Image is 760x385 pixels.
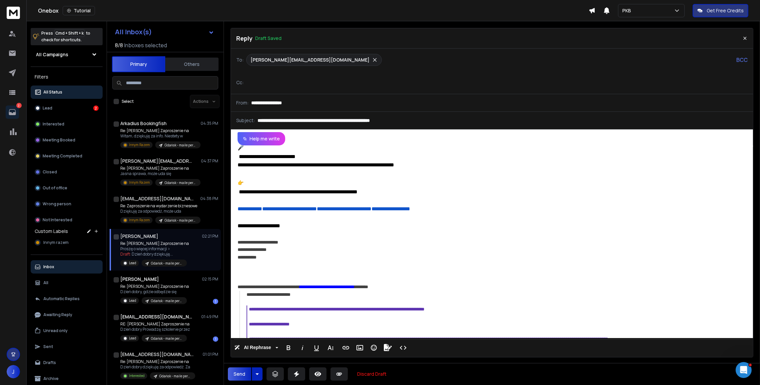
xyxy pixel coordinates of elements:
[120,166,200,171] p: Re: [PERSON_NAME] Zaproszenie na
[120,289,189,294] p: Dzień dobry, gdzie odbędzie się
[120,209,200,214] p: Dziękuję za odpowiedź, może uda
[31,356,103,369] button: Drafts
[622,7,634,14] p: PKB
[54,29,85,37] span: Cmd + Shift + k
[200,196,218,201] p: 04:38 PM
[31,181,103,195] button: Out of office
[31,197,103,211] button: Wrong person
[165,180,197,185] p: Gdańsk - maile personalne ownerzy
[43,296,80,301] p: Automatic Replies
[43,153,82,159] p: Meeting Completed
[236,57,244,63] p: To:
[129,373,145,378] p: Interested
[310,341,323,354] button: Underline (⌘U)
[129,298,136,303] p: Lead
[122,99,134,104] label: Select
[31,308,103,321] button: Awaiting Reply
[43,280,48,286] p: All
[31,213,103,227] button: Not Interested
[120,276,159,283] h1: [PERSON_NAME]
[120,233,158,240] h1: [PERSON_NAME]
[296,341,309,354] button: Italic (⌘I)
[120,364,195,370] p: Dzień dobry dziękuję za odpowiedź. Za
[43,90,62,95] p: All Status
[165,218,197,223] p: Gdańsk - maile personalne ownerzy
[201,121,218,126] p: 04:35 PM
[43,344,53,349] p: Sent
[31,260,103,274] button: Inbox
[41,30,90,43] p: Press to check for shortcuts.
[120,359,195,364] p: Re: [PERSON_NAME] Zaproszenie na
[43,169,57,175] p: Closed
[381,341,394,354] button: Signature
[120,284,189,289] p: Re: [PERSON_NAME] Zaproszenie na
[31,340,103,353] button: Sent
[129,336,136,341] p: Lead
[120,251,131,257] span: Draft:
[202,234,218,239] p: 02:21 PM
[43,376,59,381] p: Archive
[43,185,67,191] p: Out of office
[165,143,197,148] p: Gdańsk - maile personalne ownerzy
[159,374,191,379] p: Gdańsk - maile personalne ownerzy
[201,314,218,319] p: 01:49 PM
[324,341,337,354] button: More Text
[31,292,103,305] button: Automatic Replies
[354,341,366,354] button: Insert Image (⌘P)
[43,312,72,317] p: Awaiting Reply
[31,236,103,249] button: Innym razem
[31,101,103,115] button: Lead2
[120,321,190,327] p: RE: [PERSON_NAME] Zaproszenie na
[31,86,103,99] button: All Status
[201,158,218,164] p: 04:37 PM
[707,7,744,14] p: Get Free Credits
[120,313,194,320] h1: [EMAIL_ADDRESS][DOMAIN_NAME]
[7,365,20,378] button: J
[213,299,218,304] div: 1
[16,103,22,108] p: 2
[236,34,253,43] p: Reply
[43,137,75,143] p: Meeting Booked
[120,128,200,133] p: Re: [PERSON_NAME] Zaproszenie na
[352,367,392,381] button: Discard Draft
[693,4,748,17] button: Get Free Credits
[165,57,219,72] button: Others
[202,277,218,282] p: 02:15 PM
[120,195,194,202] h1: [EMAIL_ADDRESS][DOMAIN_NAME]
[151,298,183,303] p: Gdańsk - maile personalne ownerzy
[236,79,244,86] p: Cc:
[6,105,19,119] a: 2
[36,51,68,58] h1: All Campaigns
[120,327,190,332] p: Dzień dobry Prowadzę szkolenie przez
[43,105,52,111] p: Lead
[238,132,285,145] button: Help me write
[736,362,752,378] iframe: Intercom live chat
[31,133,103,147] button: Meeting Booked
[120,133,200,139] p: Witam, dziękuję za info. Niestety w
[43,264,54,270] p: Inbox
[110,25,220,39] button: All Inbox(s)
[115,29,152,35] h1: All Inbox(s)
[43,328,68,333] p: Unread only
[43,360,56,365] p: Drafts
[38,6,589,15] div: Onebox
[120,351,194,358] h1: [EMAIL_ADDRESS][DOMAIN_NAME]
[124,41,167,49] h3: Inboxes selected
[151,336,183,341] p: Gdańsk - maile personalne ownerzy
[129,218,150,223] p: Innym Razem
[368,341,380,354] button: Emoticons
[236,99,249,106] p: From:
[35,228,68,235] h3: Custom Labels
[120,171,200,176] p: Jasna sprawa, może uda się
[340,341,352,354] button: Insert Link (⌘K)
[43,240,69,245] span: Innym razem
[43,217,72,223] p: Not Interested
[120,120,167,127] h1: Arkadius Bookingfish
[233,341,280,354] button: AI Rephrase
[31,72,103,82] h3: Filters
[397,341,409,354] button: Code View
[63,6,95,15] button: Tutorial
[31,324,103,337] button: Unread only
